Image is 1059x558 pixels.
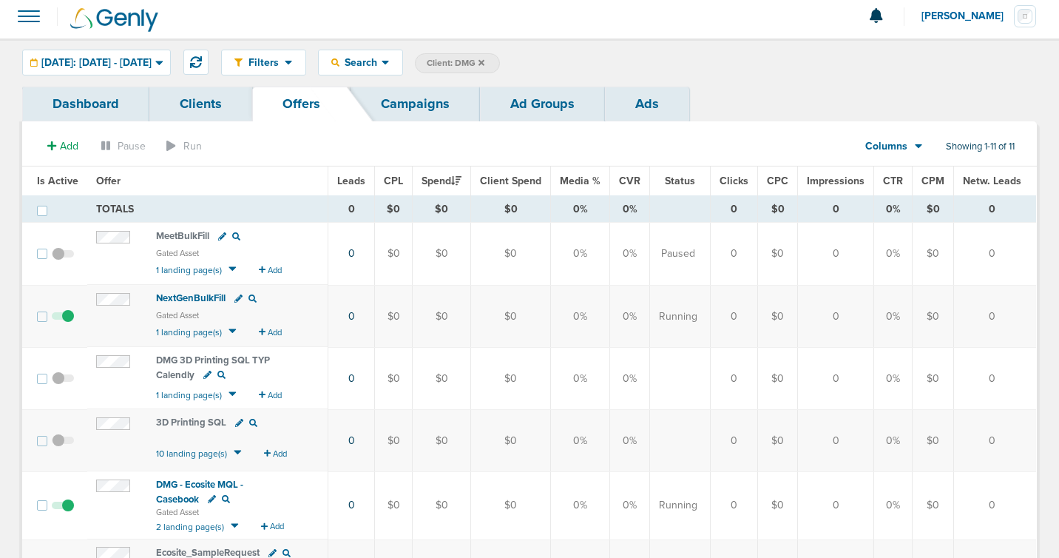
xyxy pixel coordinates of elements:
td: $0 [758,471,798,539]
span: [PERSON_NAME] [921,11,1014,21]
td: $0 [375,196,413,223]
td: $0 [375,223,413,286]
td: $0 [413,196,471,223]
span: Add [270,522,284,531]
a: 0 [348,372,355,385]
td: $0 [471,223,551,286]
td: 0 [798,196,874,223]
td: 0% [610,223,650,286]
td: 0 [798,223,874,286]
a: 0 [348,247,355,260]
a: Offers [252,87,351,121]
td: $0 [758,347,798,409]
td: 0% [610,196,650,223]
td: 0% [610,409,650,471]
td: $0 [413,347,471,409]
td: $0 [413,285,471,347]
td: 0% [610,347,650,409]
span: Running [659,498,697,513]
td: 0 [711,196,758,223]
small: Gated Asset [156,507,319,519]
span: Paused [661,246,695,261]
td: 0 [711,223,758,286]
span: Client: DMG [427,57,484,70]
td: $0 [413,409,471,471]
a: 0 [348,499,355,511]
span: Search [339,56,382,69]
td: 0% [874,285,913,347]
td: 0% [610,285,650,347]
a: Ad Groups [480,87,605,121]
td: $0 [375,471,413,539]
td: $0 [758,285,798,347]
td: 0% [874,409,913,471]
td: $0 [913,471,954,539]
a: Dashboard [22,87,149,121]
span: Clicks [720,175,748,187]
td: 0 [711,285,758,347]
img: Genly [70,8,158,32]
span: Offer [96,175,121,187]
td: $0 [471,347,551,409]
span: Showing 1-11 of 11 [946,141,1015,153]
td: 0% [551,285,610,347]
span: CVR [619,175,640,187]
td: $0 [913,409,954,471]
td: 0 [954,223,1037,286]
td: 0 [328,196,375,223]
td: 0% [874,347,913,409]
td: 0 [711,347,758,409]
span: Add [60,140,78,152]
span: 1 landing page(s) [156,327,222,337]
td: $0 [413,471,471,539]
span: Netw. Leads [963,175,1021,187]
span: DMG 3D Printing SQL TYP Calendly [156,354,270,381]
a: Ads [605,87,689,121]
td: 0 [798,285,874,347]
td: 0% [551,347,610,409]
span: [DATE]: [DATE] - [DATE] [41,58,152,68]
td: 0% [551,471,610,539]
td: 0 [711,409,758,471]
span: CPC [767,175,788,187]
td: $0 [471,471,551,539]
span: 3D Printing SQL [156,417,226,428]
span: Impressions [807,175,865,187]
td: 0 [954,409,1037,471]
span: Is Active [37,175,78,187]
td: $0 [413,223,471,286]
td: $0 [913,223,954,286]
span: Leads [337,175,365,187]
td: $0 [375,285,413,347]
td: 0% [551,223,610,286]
span: DMG - Ecosite MQL - Casebook [156,479,243,505]
td: $0 [758,196,798,223]
span: CPL [384,175,403,187]
td: 0% [551,409,610,471]
span: Media % [560,175,600,187]
span: NextGenBulkFill [156,292,226,304]
span: CTR [883,175,903,187]
span: 1 landing page(s) [156,390,222,400]
a: 0 [348,434,355,447]
td: $0 [375,347,413,409]
td: $0 [471,409,551,471]
span: CPM [921,175,944,187]
td: 0% [874,196,913,223]
span: Add [268,328,282,337]
span: Spend [422,175,461,187]
td: $0 [913,196,954,223]
span: MeetBulkFill [156,230,209,242]
span: 10 landing page(s) [156,448,227,459]
td: $0 [913,285,954,347]
span: Add [273,449,287,459]
td: 0 [954,285,1037,347]
span: 1 landing page(s) [156,265,222,275]
td: 0 [711,471,758,539]
span: 2 landing page(s) [156,521,224,531]
small: Gated Asset [156,310,319,324]
td: 0% [874,471,913,539]
td: TOTALS [87,196,328,223]
a: Clients [149,87,252,121]
span: Filters [243,56,285,69]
